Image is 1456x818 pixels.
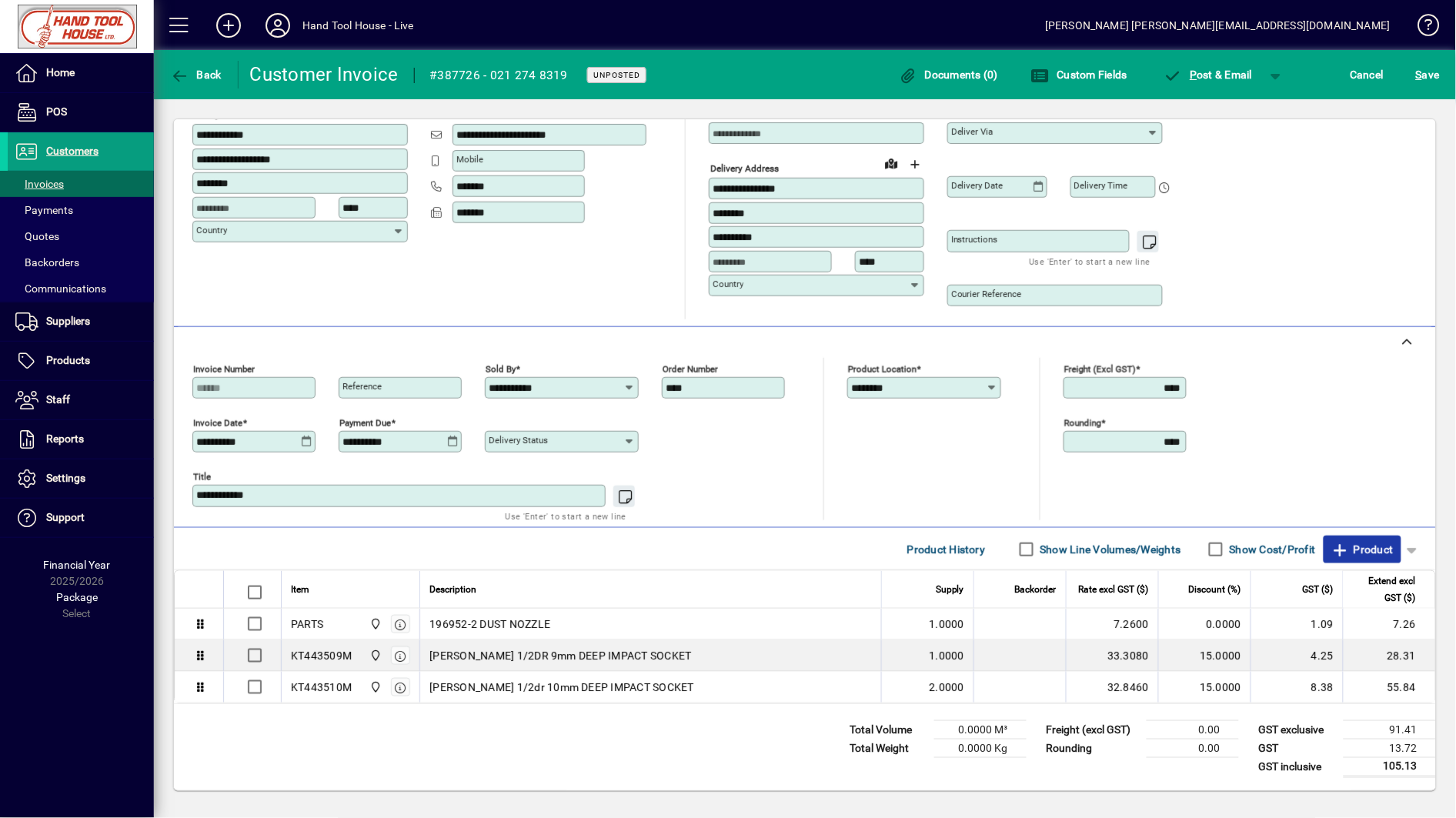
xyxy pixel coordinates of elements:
[1251,758,1344,777] td: GST inclusive
[1039,721,1147,740] td: Freight (excl GST)
[15,282,106,295] span: Communications
[193,364,255,375] mat-label: Invoice number
[15,204,73,216] span: Payments
[46,315,90,327] span: Suppliers
[842,721,934,740] td: Total Volume
[1189,581,1241,598] span: Discount (%)
[302,13,414,38] div: Hand Tool House - Live
[8,381,154,419] a: Staff
[429,648,692,663] span: [PERSON_NAME] 1/2DR 9mm DEEP IMPACT SOCKET
[895,61,1003,88] button: Documents (0)
[1079,581,1149,598] span: Rate excl GST ($)
[879,151,903,175] a: View on map
[342,381,382,392] mat-label: Reference
[1227,542,1316,557] label: Show Cost/Profit
[1351,62,1384,87] span: Cancel
[362,97,387,122] a: View on map
[1158,609,1251,640] td: 0.0000
[951,234,998,245] mat-label: Instructions
[1416,62,1440,87] span: ave
[291,581,309,598] span: Item
[1147,740,1239,758] td: 0.00
[1027,61,1131,88] button: Custom Fields
[1251,609,1343,640] td: 1.09
[253,12,302,39] button: Profile
[15,230,59,242] span: Quotes
[15,256,79,269] span: Backorders
[1158,672,1251,703] td: 15.0000
[291,679,352,695] div: KT443510M
[1037,542,1181,557] label: Show Line Volumes/Weights
[1076,648,1149,663] div: 33.3080
[8,459,154,498] a: Settings
[1347,61,1388,88] button: Cancel
[930,679,965,695] span: 2.0000
[951,180,1004,191] mat-label: Delivery date
[366,616,383,633] span: Frankton
[8,420,154,459] a: Reports
[1344,721,1436,740] td: 91.41
[1064,364,1136,375] mat-label: Freight (excl GST)
[1030,68,1127,81] span: Custom Fields
[46,145,99,157] span: Customers
[1251,721,1344,740] td: GST exclusive
[8,302,154,341] a: Suppliers
[486,364,516,375] mat-label: Sold by
[8,197,154,223] a: Payments
[8,171,154,197] a: Invoices
[154,61,239,88] app-page-header-button: Back
[842,740,934,758] td: Total Weight
[429,581,476,598] span: Description
[1147,721,1239,740] td: 0.00
[848,364,917,375] mat-label: Product location
[366,647,383,664] span: Frankton
[1353,573,1416,606] span: Extend excl GST ($)
[934,740,1027,758] td: 0.0000 Kg
[1343,672,1435,703] td: 55.84
[429,679,694,695] span: [PERSON_NAME] 1/2dr 10mm DEEP IMPACT SOCKET
[8,223,154,249] a: Quotes
[46,66,75,78] span: Home
[8,54,154,92] a: Home
[713,279,743,289] mat-label: Country
[1039,740,1147,758] td: Rounding
[291,648,352,663] div: KT443509M
[1074,180,1128,191] mat-label: Delivery time
[903,152,928,176] button: Choose address
[936,581,964,598] span: Supply
[1412,61,1444,88] button: Save
[1064,418,1101,429] mat-label: Rounding
[387,98,412,122] button: Copy to Delivery address
[339,418,391,429] mat-label: Payment due
[930,648,965,663] span: 1.0000
[1343,609,1435,640] td: 7.26
[456,154,483,165] mat-label: Mobile
[1331,537,1394,562] span: Product
[366,679,383,696] span: Frankton
[56,591,98,603] span: Package
[196,225,227,235] mat-label: Country
[291,616,323,632] div: PARTS
[166,61,225,88] button: Back
[8,93,154,132] a: POS
[899,68,999,81] span: Documents (0)
[930,616,965,632] span: 1.0000
[46,354,90,366] span: Products
[1191,68,1197,81] span: P
[46,432,84,445] span: Reports
[1251,740,1344,758] td: GST
[934,721,1027,740] td: 0.0000 M³
[8,499,154,537] a: Support
[506,507,626,525] mat-hint: Use 'Enter' to start a new line
[8,342,154,380] a: Products
[193,418,242,429] mat-label: Invoice date
[1015,581,1057,598] span: Backorder
[1251,640,1343,672] td: 4.25
[951,126,993,137] mat-label: Deliver via
[170,68,222,81] span: Back
[1324,536,1401,563] button: Product
[489,435,548,446] mat-label: Delivery status
[1344,758,1436,777] td: 105.13
[1076,616,1149,632] div: 7.2600
[1164,68,1253,81] span: ost & Email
